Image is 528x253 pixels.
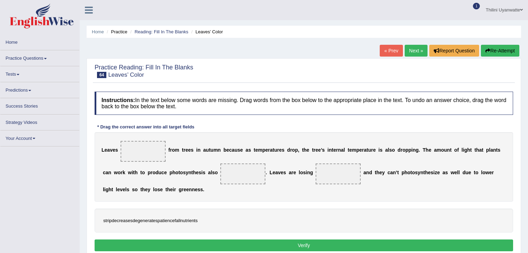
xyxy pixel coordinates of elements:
b: s [203,170,205,175]
span: 64 [97,72,106,78]
b: h [467,147,470,153]
b: t [332,147,334,153]
b: u [158,170,161,175]
b: s [157,187,160,192]
b: v [110,147,113,153]
b: u [211,147,214,153]
b: a [232,147,235,153]
b: a [107,147,110,153]
b: o [441,147,444,153]
a: Strategy Videos [0,115,79,128]
b: e [359,147,362,153]
b: o [180,170,183,175]
b: u [444,147,447,153]
b: t [140,187,142,192]
a: Success Stories [0,98,79,112]
b: Instructions: [102,97,135,103]
b: c [387,170,390,175]
button: Report Question [429,45,479,57]
b: e [145,187,148,192]
b: p [295,147,298,153]
b: l [458,170,460,175]
b: t [411,170,412,175]
b: a [479,147,482,153]
b: h [476,147,479,153]
b: a [341,147,344,153]
b: t [182,147,184,153]
b: e [164,170,167,175]
b: t [470,147,472,153]
b: d [398,147,401,153]
b: m [258,147,262,153]
b: t [254,147,255,153]
b: t [375,170,377,175]
b: n [413,147,416,153]
li: Leaves’ Color [190,28,223,35]
b: r [184,147,185,153]
b: h [173,170,176,175]
span: strip [103,218,112,223]
b: e [279,147,282,153]
b: l [211,170,212,175]
b: l [103,187,104,192]
b: h [135,170,138,175]
b: r [314,147,315,153]
b: s [126,187,129,192]
b: t [312,147,314,153]
b: r [151,170,152,175]
b: n [447,147,450,153]
b: h [425,170,428,175]
b: i [132,170,133,175]
b: w [451,170,455,175]
b: a [490,147,493,153]
b: r [277,147,279,153]
b: r [336,147,338,153]
b: r [174,187,176,192]
b: m [213,147,218,153]
b: e [113,147,115,153]
b: p [262,147,265,153]
b: t [133,170,135,175]
b: y [418,170,421,175]
b: p [169,170,173,175]
b: n [420,170,423,175]
b: s [212,170,215,175]
b: e [455,170,457,175]
b: a [434,147,437,153]
button: Re-Attempt [481,45,519,57]
b: w [128,170,132,175]
b: o [142,170,145,175]
b: i [104,187,106,192]
b: t [348,147,350,153]
span: decreases [112,218,133,223]
b: r [291,170,293,175]
b: , [298,147,299,153]
b: r [362,147,364,153]
span: 1 [473,3,480,9]
b: p [356,147,359,153]
b: g [310,170,313,175]
b: e [170,187,173,192]
b: y [186,170,188,175]
b: e [318,147,321,153]
b: e [307,147,309,153]
b: l [344,147,345,153]
b: e [437,170,440,175]
b: y [148,187,150,192]
span: degenerates [133,218,158,223]
b: m [352,147,356,153]
b: a [442,170,445,175]
b: r [401,147,402,153]
a: Home [0,34,79,48]
b: h [193,170,196,175]
b: r [268,147,270,153]
b: e [117,187,120,192]
b: s [191,147,194,153]
b: n [307,170,310,175]
b: i [433,170,435,175]
b: i [327,147,329,153]
b: o [482,170,485,175]
b: o [454,147,457,153]
b: e [429,147,431,153]
b: e [184,187,186,192]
